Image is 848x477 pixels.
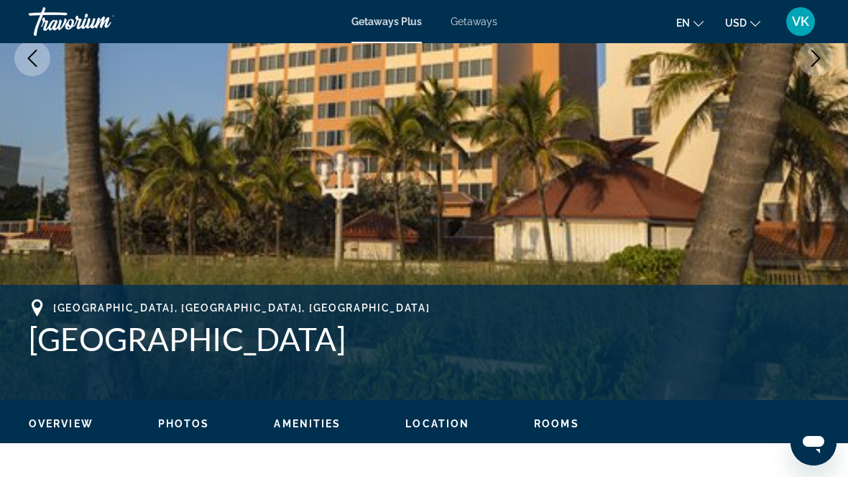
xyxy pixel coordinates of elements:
[158,418,210,430] span: Photos
[405,418,469,430] span: Location
[534,418,579,430] span: Rooms
[53,302,430,314] span: [GEOGRAPHIC_DATA], [GEOGRAPHIC_DATA], [GEOGRAPHIC_DATA]
[29,418,93,430] span: Overview
[792,14,809,29] span: VK
[29,417,93,430] button: Overview
[782,6,819,37] button: User Menu
[798,40,834,76] button: Next image
[676,12,704,33] button: Change language
[29,320,819,358] h1: [GEOGRAPHIC_DATA]
[158,417,210,430] button: Photos
[676,17,690,29] span: en
[791,419,837,465] iframe: Button to launch messaging window
[405,417,469,430] button: Location
[451,16,497,27] a: Getaways
[351,16,422,27] a: Getaways Plus
[274,417,341,430] button: Amenities
[274,418,341,430] span: Amenities
[29,3,172,40] a: Travorium
[725,17,747,29] span: USD
[534,417,579,430] button: Rooms
[14,40,50,76] button: Previous image
[725,12,760,33] button: Change currency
